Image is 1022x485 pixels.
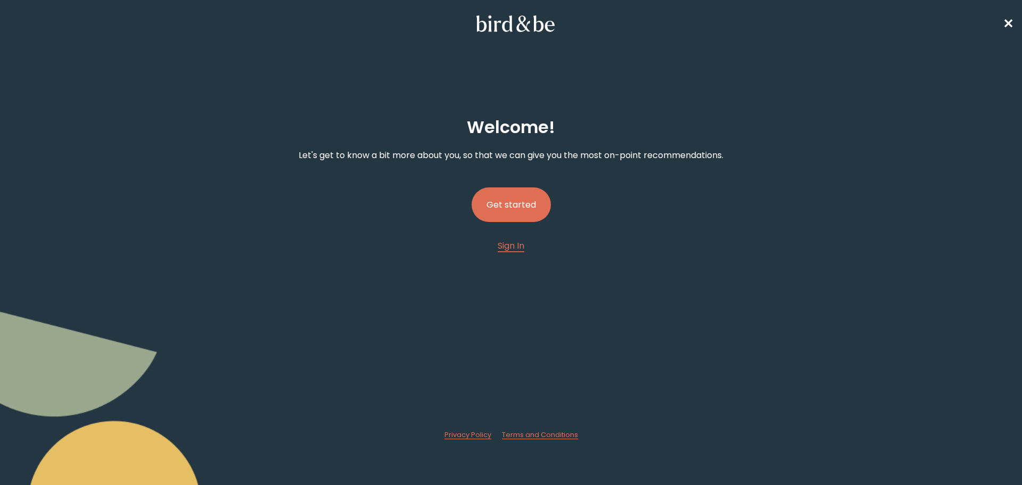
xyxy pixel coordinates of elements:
[498,239,524,252] a: Sign In
[1003,15,1013,32] span: ✕
[1003,14,1013,33] a: ✕
[444,430,491,440] a: Privacy Policy
[299,149,723,162] p: Let's get to know a bit more about you, so that we can give you the most on-point recommendations.
[467,114,555,140] h2: Welcome !
[472,187,551,222] button: Get started
[498,240,524,252] span: Sign In
[444,430,491,439] span: Privacy Policy
[969,435,1011,474] iframe: Gorgias live chat messenger
[502,430,578,440] a: Terms and Conditions
[502,430,578,439] span: Terms and Conditions
[472,170,551,239] a: Get started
